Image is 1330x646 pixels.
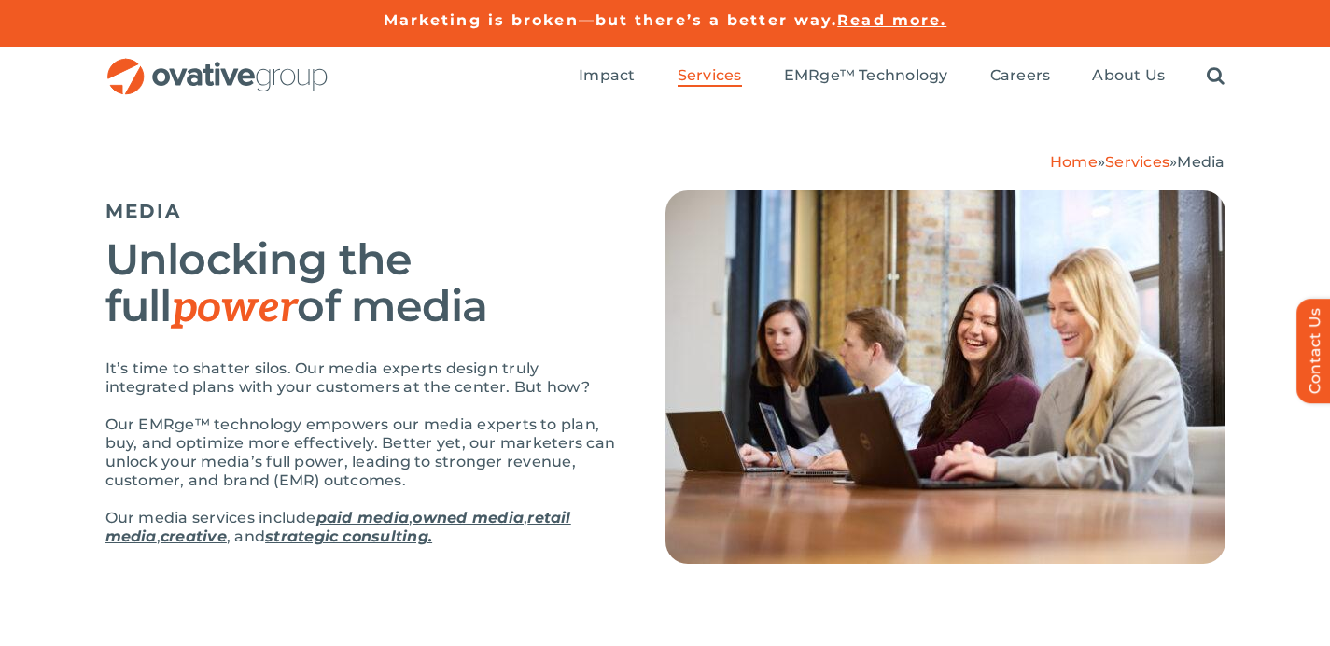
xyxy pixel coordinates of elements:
[1050,153,1225,171] span: » »
[579,47,1225,106] nav: Menu
[161,527,227,545] a: creative
[990,66,1051,85] span: Careers
[837,11,946,29] a: Read more.
[579,66,635,85] span: Impact
[1050,153,1098,171] a: Home
[665,190,1225,564] img: Media – Hero
[990,66,1051,87] a: Careers
[784,66,948,85] span: EMRge™ Technology
[384,11,838,29] a: Marketing is broken—but there’s a better way.
[105,509,571,545] a: retail media
[678,66,742,85] span: Services
[105,236,619,331] h2: Unlocking the full of media
[579,66,635,87] a: Impact
[1207,66,1225,87] a: Search
[172,282,298,334] em: power
[105,509,619,546] p: Our media services include , , , , and
[1092,66,1165,87] a: About Us
[105,200,619,222] h5: MEDIA
[1092,66,1165,85] span: About Us
[413,509,524,527] a: owned media
[316,509,409,527] a: paid media
[105,56,329,74] a: OG_Full_horizontal_RGB
[1177,153,1225,171] span: Media
[105,415,619,490] p: Our EMRge™ technology empowers our media experts to plan, buy, and optimize more effectively. Bet...
[105,359,619,397] p: It’s time to shatter silos. Our media experts design truly integrated plans with your customers a...
[1105,153,1169,171] a: Services
[265,527,432,545] a: strategic consulting.
[678,66,742,87] a: Services
[784,66,948,87] a: EMRge™ Technology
